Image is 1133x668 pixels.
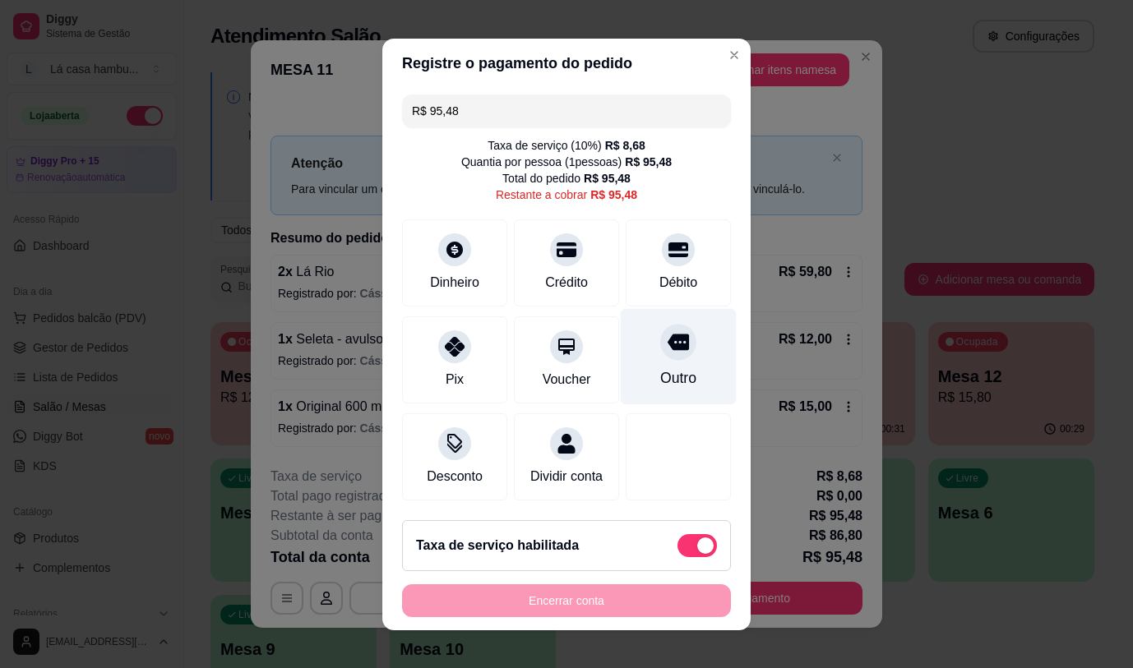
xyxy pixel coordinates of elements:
[605,137,645,154] div: R$ 8,68
[545,273,588,293] div: Crédito
[660,367,696,389] div: Outro
[625,154,672,170] div: R$ 95,48
[659,273,697,293] div: Débito
[416,536,579,555] h2: Taxa de serviço habilitada
[530,467,603,486] div: Dividir conta
[427,467,483,486] div: Desconto
[543,370,591,389] div: Voucher
[446,370,464,389] div: Pix
[430,273,479,293] div: Dinheiro
[496,187,637,203] div: Restante a cobrar
[502,170,631,187] div: Total do pedido
[382,39,751,88] header: Registre o pagamento do pedido
[721,42,747,68] button: Close
[590,187,637,203] div: R$ 95,48
[412,94,721,127] input: Ex.: hambúrguer de cordeiro
[461,154,672,170] div: Quantia por pessoa ( 1 pessoas)
[488,137,645,154] div: Taxa de serviço ( 10 %)
[584,170,631,187] div: R$ 95,48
